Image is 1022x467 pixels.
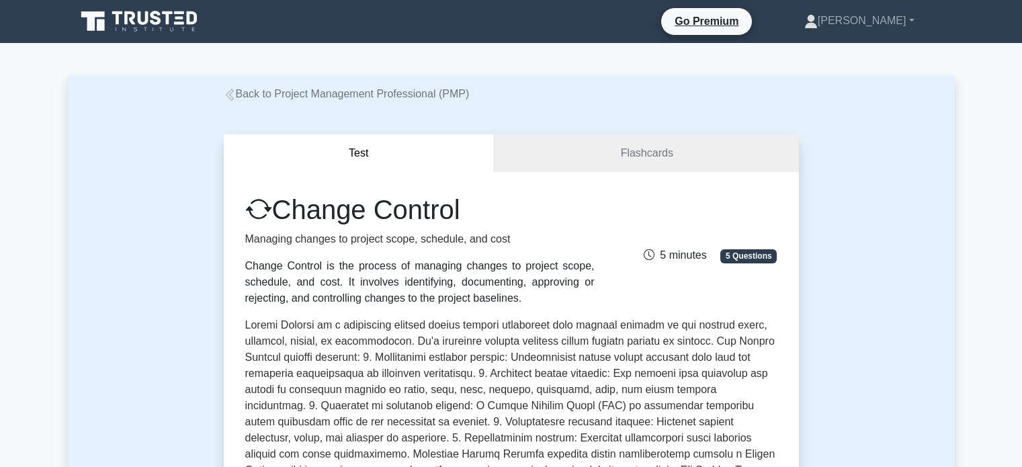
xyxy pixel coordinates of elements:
a: Back to Project Management Professional (PMP) [224,88,470,99]
a: [PERSON_NAME] [772,7,947,34]
div: Change Control is the process of managing changes to project scope, schedule, and cost. It involv... [245,258,595,306]
span: 5 Questions [720,249,777,263]
h1: Change Control [245,194,595,226]
p: Managing changes to project scope, schedule, and cost [245,231,595,247]
button: Test [224,134,495,173]
a: Flashcards [495,134,798,173]
span: 5 minutes [644,249,706,261]
a: Go Premium [667,13,747,30]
